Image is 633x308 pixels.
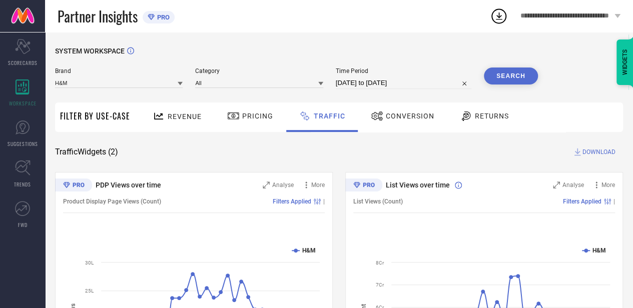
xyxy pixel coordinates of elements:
span: PRO [155,13,170,21]
span: Brand [55,67,183,74]
span: Time Period [336,67,471,74]
span: WORKSPACE [9,99,37,107]
span: | [323,198,325,205]
span: DOWNLOAD [582,147,615,157]
svg: Zoom [553,181,560,188]
span: Conversion [386,112,434,120]
span: More [311,181,325,188]
input: Select time period [336,77,471,89]
span: List Views over time [386,181,450,189]
span: Filters Applied [273,198,311,205]
span: PDP Views over time [96,181,161,189]
div: Premium [55,178,92,193]
span: Partner Insights [58,6,138,26]
div: Premium [345,178,382,193]
span: Category [195,67,323,74]
span: Filters Applied [563,198,601,205]
span: Product Display Page Views (Count) [63,198,161,205]
span: List Views (Count) [353,198,403,205]
span: Traffic [314,112,345,120]
span: Pricing [242,112,273,120]
span: Analyse [562,181,584,188]
span: SYSTEM WORKSPACE [55,47,125,55]
span: More [601,181,615,188]
span: Traffic Widgets ( 2 ) [55,147,118,157]
svg: Zoom [263,181,270,188]
span: | [613,198,615,205]
text: 7Cr [376,282,384,287]
span: Returns [475,112,509,120]
span: FWD [18,221,28,228]
text: 25L [85,288,94,293]
text: 30L [85,260,94,265]
span: Analyse [272,181,294,188]
span: Revenue [168,112,202,120]
button: Search [484,67,538,84]
span: SUGGESTIONS [8,140,38,147]
span: Filter By Use-Case [60,110,130,122]
div: Open download list [490,7,508,25]
text: 8Cr [376,260,384,265]
text: H&M [592,247,606,254]
span: SCORECARDS [8,59,38,66]
text: H&M [302,247,316,254]
span: TRENDS [14,180,31,188]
